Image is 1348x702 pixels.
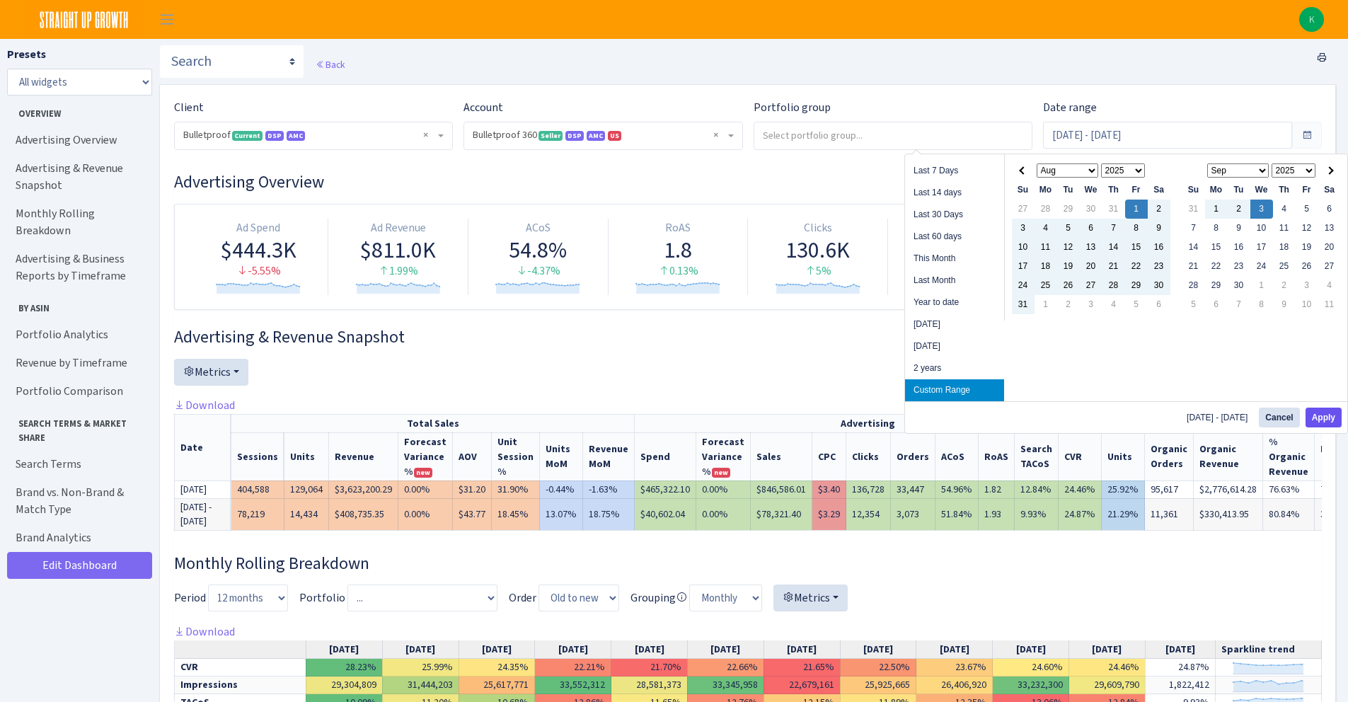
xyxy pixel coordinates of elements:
td: 0.00% [696,481,751,498]
td: 29 [1205,276,1228,295]
a: Portfolio Comparison [7,377,149,405]
li: Custom Range [905,379,1004,401]
td: [DATE] [175,481,231,498]
th: Spend [635,432,696,481]
td: 25 [1273,257,1296,276]
td: 28,581,373 [611,677,688,694]
div: 5% [754,263,882,280]
label: Account [463,99,503,116]
td: 6 [1205,295,1228,314]
td: 9 [1228,219,1250,238]
td: 3 [1080,295,1102,314]
th: Units [284,432,329,481]
td: $43.77 [453,498,492,530]
td: 10 [1012,238,1035,257]
td: -0.44% [540,481,583,498]
button: Apply [1306,408,1342,427]
td: 27 [1318,257,1341,276]
td: 11 [1318,295,1341,314]
th: Sa [1148,180,1170,200]
td: 7 [1182,219,1205,238]
label: Client [174,99,204,116]
td: 17 [1250,238,1273,257]
td: 22.66% [687,659,764,677]
td: Impressions [175,677,306,694]
td: 20 [1080,257,1102,276]
th: Revenue [329,432,398,481]
td: 12.84% [1015,481,1059,498]
td: 21.29% [1102,498,1145,530]
td: 31,444,203 [382,677,459,694]
th: Su [1182,180,1205,200]
td: 23 [1228,257,1250,276]
div: 0.13% [614,263,742,280]
td: 22.21% [535,659,611,677]
td: 1 [1250,276,1273,295]
td: 33,232,300 [993,677,1069,694]
th: We [1080,180,1102,200]
th: Units [1102,432,1145,481]
td: 12 [1057,238,1080,257]
div: 1.8 [614,236,742,263]
td: 10 [1296,295,1318,314]
td: 24.87% [1059,498,1102,530]
td: 4 [1273,200,1296,219]
th: Date [175,414,231,481]
td: 31 [1102,200,1125,219]
td: 18.75% [583,498,635,530]
td: $330,413.95 [1194,498,1263,530]
th: [DATE] [459,640,535,659]
div: 54.8% [474,236,602,263]
td: 31 [1182,200,1205,219]
a: Download [174,398,235,413]
td: 1.93 [979,498,1015,530]
td: 16 [1228,238,1250,257]
span: Search Terms & Market Share [8,411,148,444]
li: Last 30 Days [905,204,1004,226]
td: 7 [1228,295,1250,314]
td: 8 [1250,295,1273,314]
h3: Widget #1 [174,172,1322,192]
label: Grouping [630,589,687,606]
td: 5 [1057,219,1080,238]
button: Metrics [773,585,848,611]
span: Overview [8,101,148,120]
label: Portfolio [299,589,345,606]
td: 33,447 [891,481,935,498]
td: 18 [1273,238,1296,257]
td: 30 [1148,276,1170,295]
th: Mo [1035,180,1057,200]
th: [DATE] [687,640,764,659]
td: 29 [1125,276,1148,295]
a: Portfolio Analytics [7,321,149,349]
td: 21.70% [611,659,688,677]
div: $444.3K [195,236,322,263]
th: Fr [1296,180,1318,200]
td: 28 [1102,276,1125,295]
th: [DATE] [306,640,382,659]
td: 28 [1035,200,1057,219]
td: 0.00% [696,498,751,530]
span: Bulletproof <span class="badge badge-success">Current</span><span class="badge badge-primary">DSP... [175,122,452,149]
td: 28 [1182,276,1205,295]
td: 29,304,809 [306,677,382,694]
span: new [414,468,432,478]
td: 22 [1205,257,1228,276]
th: [DATE] [1069,640,1146,659]
td: 23 [1148,257,1170,276]
button: Cancel [1259,408,1299,427]
td: 14 [1102,238,1125,257]
li: 2 years [905,357,1004,379]
td: 24.46% [1059,481,1102,498]
td: 0.00% [398,481,453,498]
span: [DATE] - [DATE] [1187,413,1253,422]
td: 11 [1273,219,1296,238]
td: 15 [1125,238,1148,257]
td: 25 [1035,276,1057,295]
span: Bulletproof <span class="badge badge-success">Current</span><span class="badge badge-primary">DSP... [183,128,435,142]
th: Revenue MoM [583,432,635,481]
th: RoAS [979,432,1015,481]
td: 8 [1125,219,1148,238]
td: 5 [1182,295,1205,314]
td: 54.96% [935,481,979,498]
